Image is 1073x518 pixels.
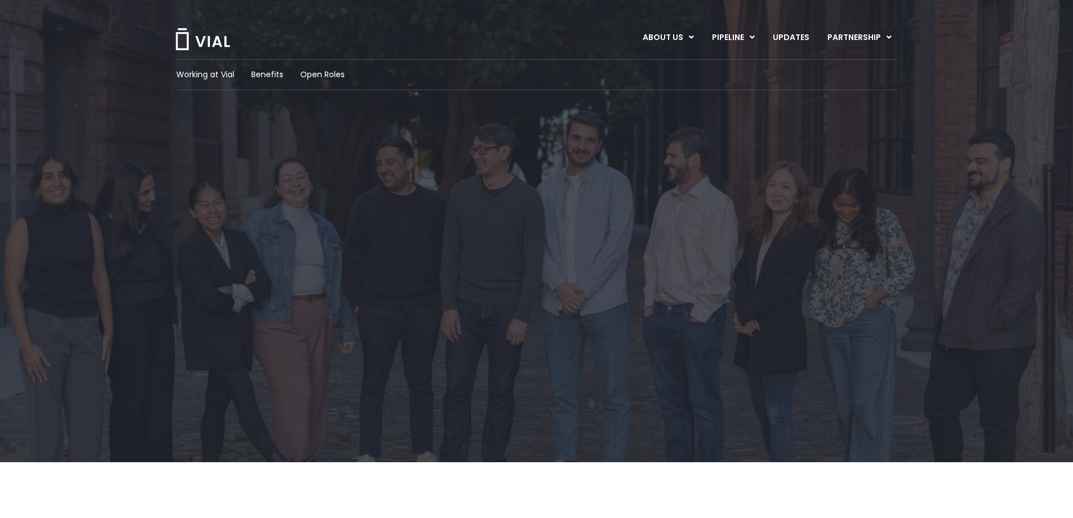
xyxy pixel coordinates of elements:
[703,28,763,47] a: PIPELINEMenu Toggle
[764,28,818,47] a: UPDATES
[251,69,283,81] a: Benefits
[176,69,234,81] a: Working at Vial
[175,28,231,50] img: Vial Logo
[300,69,345,81] a: Open Roles
[818,28,901,47] a: PARTNERSHIPMenu Toggle
[634,28,702,47] a: ABOUT USMenu Toggle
